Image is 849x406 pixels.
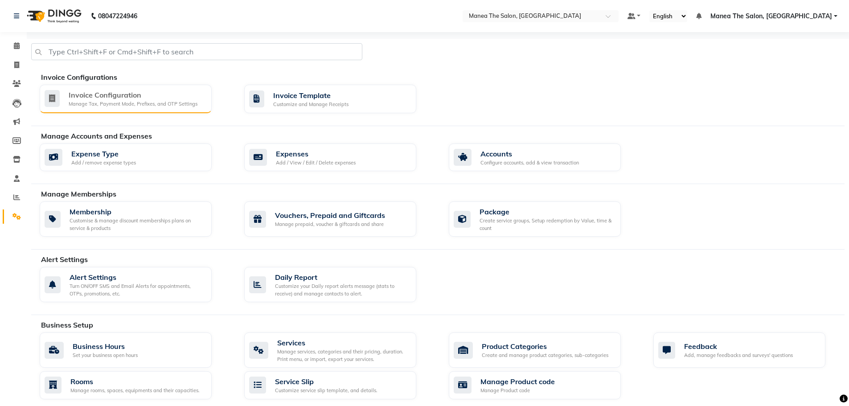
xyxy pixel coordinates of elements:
img: logo [23,4,84,29]
div: Configure accounts, add & view transaction [480,159,579,167]
div: Invoice Template [273,90,349,101]
div: Manage rooms, spaces, equipments and their capacities. [70,387,200,394]
a: MembershipCustomise & manage discount memberships plans on service & products [40,201,231,237]
div: Manage services, categories and their pricing, duration. Print menu, or import, export your servi... [277,348,409,363]
a: Alert SettingsTurn ON/OFF SMS and Email Alerts for appointments, OTPs, promotions, etc. [40,267,231,302]
div: Manage Product code [480,376,555,387]
div: Customize your Daily report alerts message (stats to receive) and manage contacts to alert. [275,283,409,297]
div: Add / remove expense types [71,159,136,167]
div: Alert Settings [70,272,205,283]
a: Invoice TemplateCustomize and Manage Receipts [244,85,435,113]
a: Business HoursSet your business open hours [40,332,231,368]
a: ServicesManage services, categories and their pricing, duration. Print menu, or import, export yo... [244,332,435,368]
div: Expense Type [71,148,136,159]
div: Create service groups, Setup redemption by Value, time & count [480,217,614,232]
a: Expense TypeAdd / remove expense types [40,144,231,172]
div: Create and manage product categories, sub-categories [482,352,608,359]
div: Manage prepaid, voucher & giftcards and share [275,221,385,228]
div: Customize service slip template, and details. [275,387,377,394]
a: Invoice ConfigurationManage Tax, Payment Mode, Prefixes, and OTP Settings [40,85,231,113]
a: Vouchers, Prepaid and GiftcardsManage prepaid, voucher & giftcards and share [244,201,435,237]
a: AccountsConfigure accounts, add & view transaction [449,144,640,172]
a: Daily ReportCustomize your Daily report alerts message (stats to receive) and manage contacts to ... [244,267,435,302]
div: Expenses [276,148,356,159]
div: Set your business open hours [73,352,138,359]
div: Membership [70,206,205,217]
div: Manage Tax, Payment Mode, Prefixes, and OTP Settings [69,100,197,108]
div: Vouchers, Prepaid and Giftcards [275,210,385,221]
a: Product CategoriesCreate and manage product categories, sub-categories [449,332,640,368]
b: 08047224946 [98,4,137,29]
div: Rooms [70,376,200,387]
div: Customize and Manage Receipts [273,101,349,108]
span: Manea The Salon, [GEOGRAPHIC_DATA] [710,12,832,21]
div: Services [277,337,409,348]
div: Feedback [684,341,793,352]
div: Daily Report [275,272,409,283]
input: Type Ctrl+Shift+F or Cmd+Shift+F to search [31,43,362,60]
a: RoomsManage rooms, spaces, equipments and their capacities. [40,371,231,399]
a: Manage Product codeManage Product code [449,371,640,399]
div: Manage Product code [480,387,555,394]
div: Invoice Configuration [69,90,197,100]
a: Service SlipCustomize service slip template, and details. [244,371,435,399]
div: Accounts [480,148,579,159]
div: Business Hours [73,341,138,352]
a: FeedbackAdd, manage feedbacks and surveys' questions [653,332,845,368]
div: Product Categories [482,341,608,352]
div: Customise & manage discount memberships plans on service & products [70,217,205,232]
div: Add / View / Edit / Delete expenses [276,159,356,167]
a: ExpensesAdd / View / Edit / Delete expenses [244,144,435,172]
div: Package [480,206,614,217]
div: Add, manage feedbacks and surveys' questions [684,352,793,359]
div: Turn ON/OFF SMS and Email Alerts for appointments, OTPs, promotions, etc. [70,283,205,297]
a: PackageCreate service groups, Setup redemption by Value, time & count [449,201,640,237]
div: Service Slip [275,376,377,387]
